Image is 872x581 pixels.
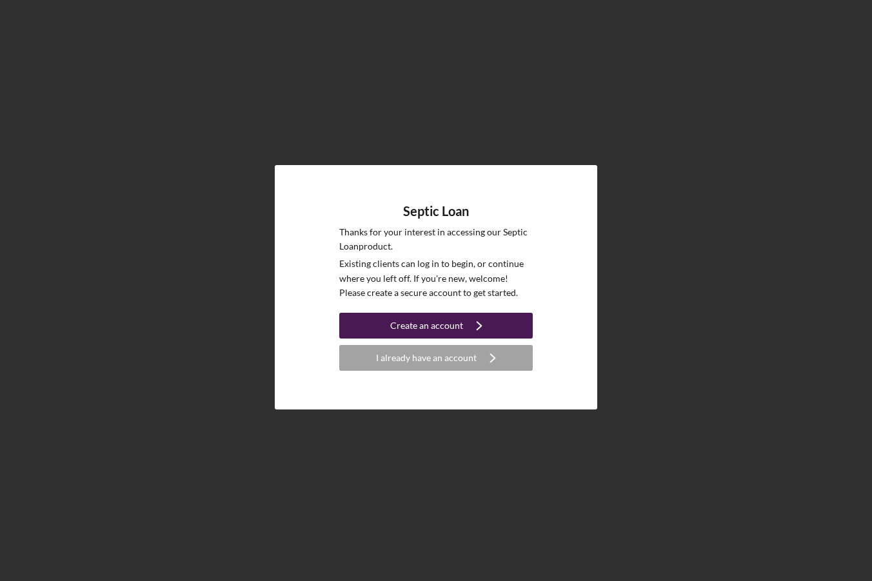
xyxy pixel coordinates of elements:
[339,225,533,254] p: Thanks for your interest in accessing our Septic Loan product.
[403,204,469,219] h4: Septic Loan
[339,313,533,342] a: Create an account
[339,313,533,339] button: Create an account
[390,313,463,339] div: Create an account
[376,345,477,371] div: I already have an account
[339,345,533,371] button: I already have an account
[339,257,533,300] p: Existing clients can log in to begin, or continue where you left off. If you're new, welcome! Ple...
